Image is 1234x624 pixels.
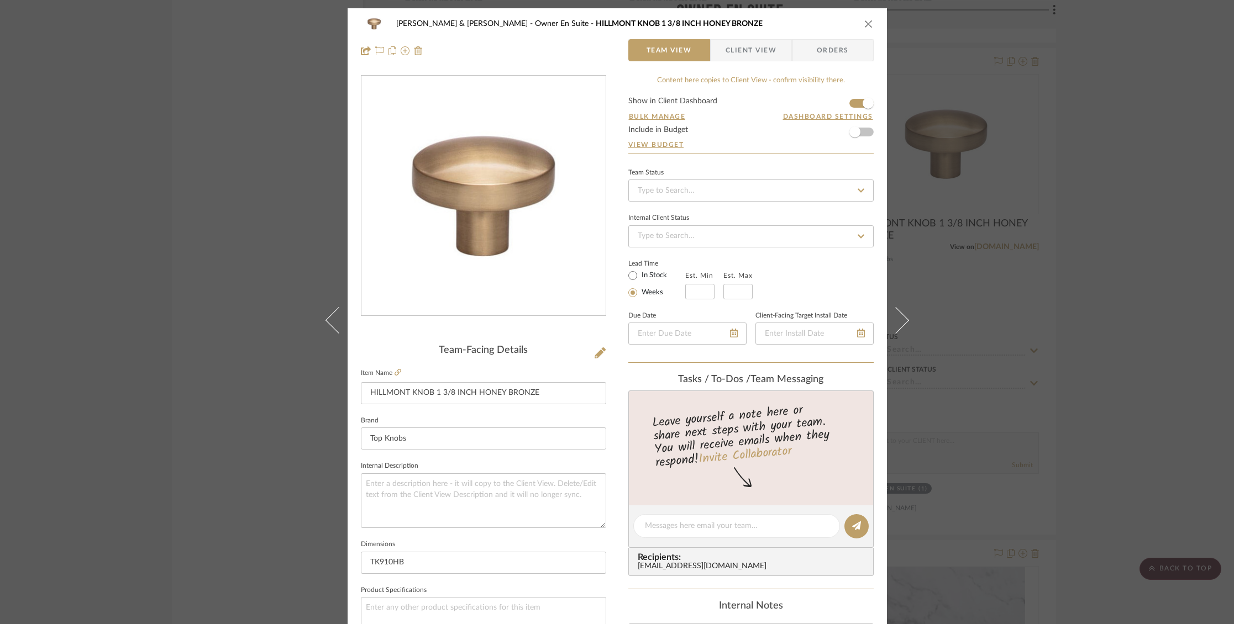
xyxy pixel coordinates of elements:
[755,313,847,319] label: Client-Facing Target Install Date
[628,215,689,221] div: Internal Client Status
[361,345,606,357] div: Team-Facing Details
[647,39,692,61] span: Team View
[755,322,874,345] input: Enter Install Date
[628,322,747,345] input: Enter Due Date
[783,112,874,121] button: Dashboard Settings
[628,112,686,121] button: Bulk Manage
[628,75,874,86] div: Content here copies to Client View - confirm visibility there.
[726,39,776,61] span: Client View
[639,288,663,298] label: Weeks
[628,600,874,612] div: Internal Notes
[639,271,667,281] label: In Stock
[361,463,418,469] label: Internal Description
[396,20,535,28] span: [PERSON_NAME] & [PERSON_NAME]
[535,20,596,28] span: Owner En Suite
[361,588,427,593] label: Product Specifications
[628,374,874,386] div: team Messaging
[361,427,606,450] input: Enter Brand
[628,170,664,176] div: Team Status
[723,272,753,279] label: Est. Max
[697,442,792,469] a: Invite Collaborator
[628,140,874,149] a: View Budget
[638,552,869,562] span: Recipients:
[361,13,387,35] img: d402a0ad-204d-4ae9-abdd-bbfa1b79bf30_48x40.jpg
[805,39,861,61] span: Orders
[596,20,763,28] span: HILLMONT KNOB 1 3/8 INCH HONEY BRONZE
[414,46,423,55] img: Remove from project
[627,398,875,472] div: Leave yourself a note here or share next steps with your team. You will receive emails when they ...
[678,374,750,384] span: Tasks / To-Dos /
[361,542,395,547] label: Dimensions
[628,179,874,202] input: Type to Search…
[864,19,874,29] button: close
[628,258,685,268] label: Lead Time
[628,225,874,247] input: Type to Search…
[628,313,656,319] label: Due Date
[628,268,685,299] mat-radio-group: Select item type
[361,418,379,424] label: Brand
[364,76,603,316] img: d402a0ad-204d-4ae9-abdd-bbfa1b79bf30_436x436.jpg
[361,76,606,316] div: 0
[638,562,869,571] div: [EMAIL_ADDRESS][DOMAIN_NAME]
[361,382,606,404] input: Enter Item Name
[361,552,606,574] input: Enter the dimensions of this item
[685,272,713,279] label: Est. Min
[361,368,401,378] label: Item Name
